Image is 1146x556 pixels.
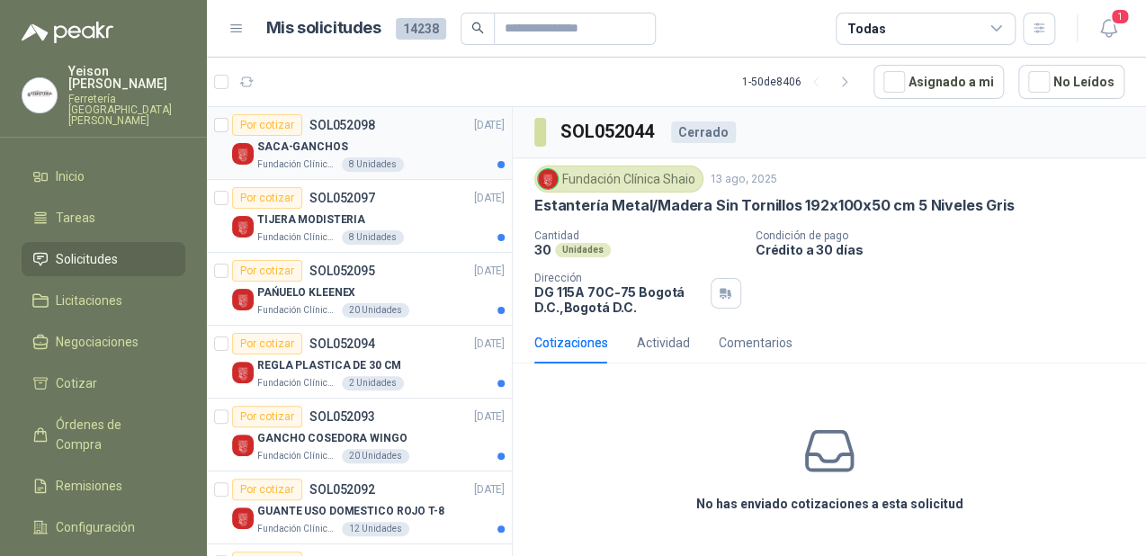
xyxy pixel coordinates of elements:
[22,325,185,359] a: Negociaciones
[1092,13,1124,45] button: 1
[257,357,401,374] p: REGLA PLASTICA DE 30 CM
[56,415,168,454] span: Órdenes de Compra
[696,494,963,514] h3: No has enviado cotizaciones a esta solicitud
[22,366,185,400] a: Cotizar
[257,139,348,156] p: SACA-GANCHOS
[474,408,505,426] p: [DATE]
[232,187,302,209] div: Por cotizar
[232,114,302,136] div: Por cotizar
[22,78,57,112] img: Company Logo
[309,119,375,131] p: SOL052098
[534,284,703,315] p: DG 115A 70C-75 Bogotá D.C. , Bogotá D.C.
[342,303,409,318] div: 20 Unidades
[232,289,254,310] img: Company Logo
[257,376,338,390] p: Fundación Clínica Shaio
[257,211,365,229] p: TIJERA MODISTERIA
[342,376,404,390] div: 2 Unidades
[266,15,381,41] h1: Mis solicitudes
[471,22,484,34] span: search
[534,333,608,353] div: Cotizaciones
[342,449,409,463] div: 20 Unidades
[342,157,404,172] div: 8 Unidades
[257,522,338,536] p: Fundación Clínica Shaio
[257,503,444,520] p: GUANTE USO DOMESTICO ROJO T-8
[232,406,302,427] div: Por cotizar
[257,284,355,301] p: PAŃUELO KLEENEX
[257,449,338,463] p: Fundación Clínica Shaio
[719,333,792,353] div: Comentarios
[873,65,1004,99] button: Asignado a mi
[22,283,185,318] a: Licitaciones
[56,517,135,537] span: Configuración
[711,171,777,188] p: 13 ago, 2025
[309,265,375,277] p: SOL052095
[257,157,338,172] p: Fundación Clínica Shaio
[56,249,118,269] span: Solicitudes
[534,272,703,284] p: Dirección
[232,507,254,529] img: Company Logo
[22,159,185,193] a: Inicio
[68,94,185,126] p: Ferretería [GEOGRAPHIC_DATA][PERSON_NAME]
[207,326,512,399] a: Por cotizarSOL052094[DATE] Company LogoREGLA PLASTICA DE 30 CMFundación Clínica Shaio2 Unidades
[474,117,505,134] p: [DATE]
[56,291,122,310] span: Licitaciones
[309,483,375,496] p: SOL052092
[742,67,859,96] div: 1 - 50 de 8406
[22,201,185,235] a: Tareas
[207,399,512,471] a: Por cotizarSOL052093[DATE] Company LogoGANCHO COSEDORA WINGOFundación Clínica Shaio20 Unidades
[309,337,375,350] p: SOL052094
[56,208,95,228] span: Tareas
[232,479,302,500] div: Por cotizar
[396,18,446,40] span: 14238
[555,243,611,257] div: Unidades
[671,121,736,143] div: Cerrado
[56,166,85,186] span: Inicio
[232,216,254,238] img: Company Logo
[342,522,409,536] div: 12 Unidades
[1018,65,1124,99] button: No Leídos
[22,22,113,43] img: Logo peakr
[232,435,254,456] img: Company Logo
[56,332,139,352] span: Negociaciones
[207,253,512,326] a: Por cotizarSOL052095[DATE] Company LogoPAŃUELO KLEENEXFundación Clínica Shaio20 Unidades
[1110,8,1130,25] span: 1
[207,180,512,253] a: Por cotizarSOL052097[DATE] Company LogoTIJERA MODISTERIAFundación Clínica Shaio8 Unidades
[534,242,551,257] p: 30
[474,481,505,498] p: [DATE]
[342,230,404,245] div: 8 Unidades
[56,476,122,496] span: Remisiones
[538,169,558,189] img: Company Logo
[22,510,185,544] a: Configuración
[232,260,302,282] div: Por cotizar
[309,410,375,423] p: SOL052093
[847,19,885,39] div: Todas
[534,229,741,242] p: Cantidad
[474,190,505,207] p: [DATE]
[232,362,254,383] img: Company Logo
[756,242,1139,257] p: Crédito a 30 días
[637,333,690,353] div: Actividad
[68,65,185,90] p: Yeison [PERSON_NAME]
[22,408,185,462] a: Órdenes de Compra
[22,242,185,276] a: Solicitudes
[534,166,703,193] div: Fundación Clínica Shaio
[560,118,657,146] h3: SOL052044
[257,230,338,245] p: Fundación Clínica Shaio
[232,143,254,165] img: Company Logo
[207,107,512,180] a: Por cotizarSOL052098[DATE] Company LogoSACA-GANCHOSFundación Clínica Shaio8 Unidades
[257,430,407,447] p: GANCHO COSEDORA WINGO
[56,373,97,393] span: Cotizar
[534,196,1014,215] p: Estantería Metal/Madera Sin Tornillos 192x100x50 cm 5 Niveles Gris
[474,263,505,280] p: [DATE]
[257,303,338,318] p: Fundación Clínica Shaio
[474,336,505,353] p: [DATE]
[232,333,302,354] div: Por cotizar
[309,192,375,204] p: SOL052097
[22,469,185,503] a: Remisiones
[756,229,1139,242] p: Condición de pago
[207,471,512,544] a: Por cotizarSOL052092[DATE] Company LogoGUANTE USO DOMESTICO ROJO T-8Fundación Clínica Shaio12 Uni...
